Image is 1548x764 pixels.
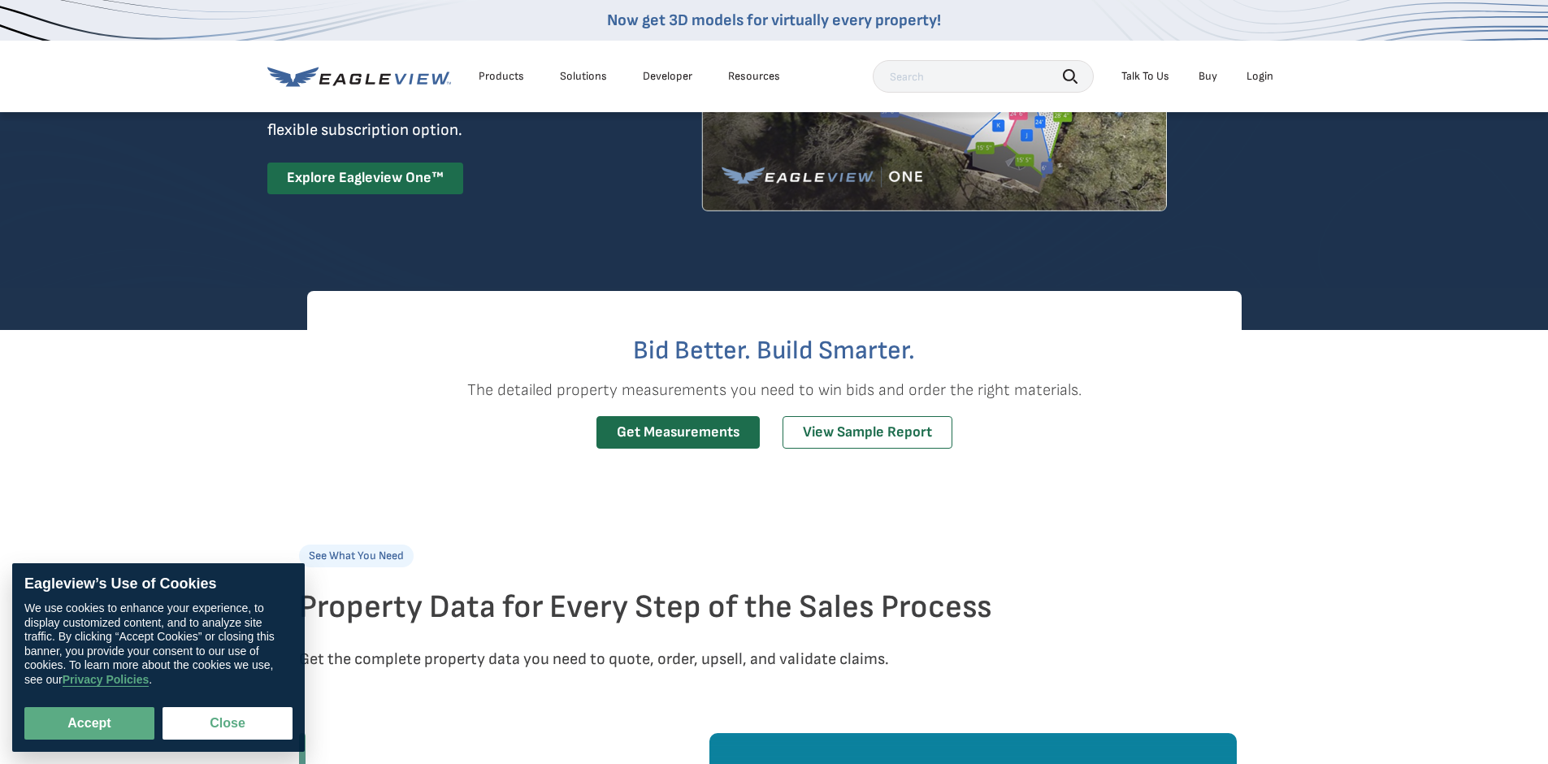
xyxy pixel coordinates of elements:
p: The detailed property measurements you need to win bids and order the right materials. [307,377,1242,403]
a: Explore Eagleview One™ [267,163,463,194]
p: See What You Need [299,545,414,567]
a: Now get 3D models for virtually every property! [607,11,941,30]
h2: Bid Better. Build Smarter. [307,338,1242,364]
h2: Property Data for Every Step of the Sales Process [299,588,1250,627]
a: View Sample Report [783,416,952,449]
button: Close [163,707,293,740]
div: Solutions [560,69,607,84]
div: Products [479,69,524,84]
p: Get the complete property data you need to quote, order, upsell, and validate claims. [299,646,1250,672]
div: We use cookies to enhance your experience, to display customized content, and to analyze site tra... [24,601,293,687]
div: Resources [728,69,780,84]
a: Buy [1199,69,1217,84]
a: Developer [643,69,692,84]
a: Get Measurements [596,416,760,449]
div: Eagleview’s Use of Cookies [24,575,293,593]
input: Search [873,60,1094,93]
div: Talk To Us [1121,69,1169,84]
button: Accept [24,707,154,740]
div: Login [1247,69,1273,84]
a: Privacy Policies [63,673,150,687]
